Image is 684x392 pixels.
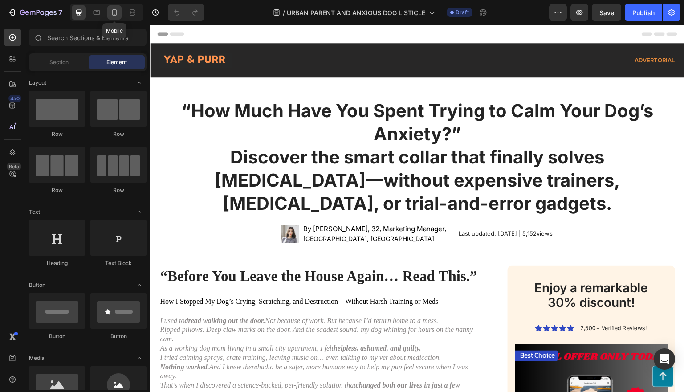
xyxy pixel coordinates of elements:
[29,208,40,216] span: Text
[31,75,503,120] strong: “How Much Have You Spent Trying to Calm Your Dog’s Anxiety?”
[4,4,66,21] button: 7
[90,130,147,138] div: Row
[270,32,525,39] p: Advertorial
[65,121,470,189] strong: Discover the smart collar that finally solves [MEDICAL_DATA]—without expensive trainers, [MEDICAL...
[654,348,675,370] div: Open Intercom Messenger
[183,319,271,327] strong: helpless, ashamed, and guilty.
[132,351,147,365] span: Toggle open
[168,4,204,21] div: Undo/Redo
[10,338,59,346] strong: Nothing worked.
[287,8,425,17] span: URBAN PARENT AND ANXIOUS DOG LISTICLE
[8,95,21,102] div: 450
[29,79,46,87] span: Layout
[29,130,85,138] div: Row
[309,205,403,212] p: Last updated: [DATE] | 5,152views
[599,9,614,16] span: Save
[431,300,497,307] span: 2,500+ Verified Reviews!
[10,328,329,356] p: I tried calming sprays, crate training, leaving music on… even talking to my vet about medication...
[29,259,85,267] div: Heading
[10,319,329,328] p: As a working dog mom living in a small city apartment, I felt
[29,186,85,194] div: Row
[29,29,147,46] input: Search Sections & Elements
[29,354,45,362] span: Media
[107,338,118,346] i: had
[132,205,147,219] span: Toggle open
[592,4,621,21] button: Save
[153,200,296,208] span: By [PERSON_NAME], 32, Marketing Manager,
[632,8,655,17] div: Publish
[10,243,327,259] strong: “Before You Leave the House Again… Read This.”
[283,8,285,17] span: /
[58,7,62,18] p: 7
[90,332,147,340] div: Button
[7,163,21,170] div: Beta
[131,200,149,218] img: gempages_569480147728598037-c0efe3d3-b104-491c-88e0-d1b672352ab6.png
[49,58,69,66] span: Section
[372,255,512,287] h2: Enjoy a remarkable 30% discount!
[10,273,288,280] span: How I Stopped My Dog’s Crying, Scratching, and Destruction—Without Harsh Training or Meds
[456,8,469,16] span: Draft
[150,25,684,392] iframe: Design area
[29,281,45,289] span: Button
[10,356,329,375] p: That’s when I discovered a science-backed, pet-friendly solution that ...
[625,4,662,21] button: Publish
[370,327,405,335] p: Best Choice
[29,332,85,340] div: Button
[90,186,147,194] div: Row
[90,259,147,267] div: Text Block
[132,278,147,292] span: Toggle open
[34,292,115,299] strong: dread walking out the door.
[153,210,284,217] span: [GEOGRAPHIC_DATA], [GEOGRAPHIC_DATA]
[10,291,329,319] p: I used to Not because of work. But because I’d return home to a mess. Ripped pillows. Deep claw m...
[106,58,127,66] span: Element
[132,76,147,90] span: Toggle open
